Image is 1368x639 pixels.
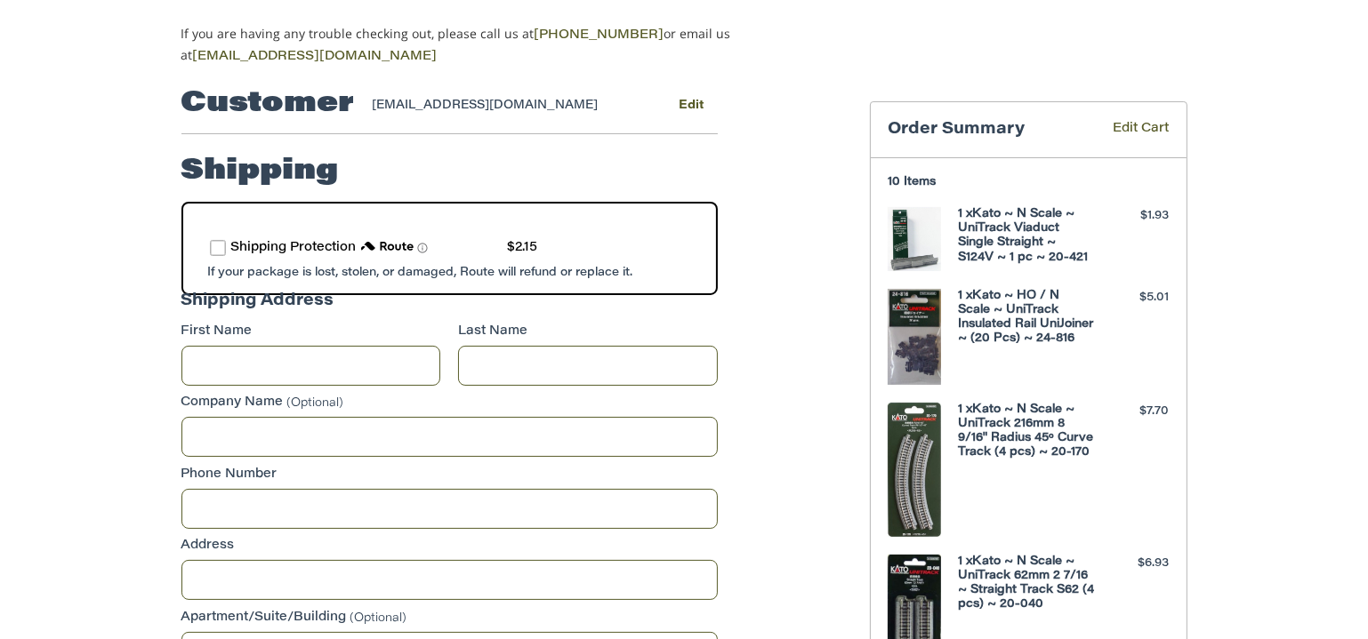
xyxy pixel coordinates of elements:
[1098,403,1169,420] div: $7.70
[1087,120,1169,140] a: Edit Cart
[287,398,344,410] small: (Optional)
[458,323,718,341] label: Last Name
[181,609,718,627] label: Apartment/Suite/Building
[372,97,631,115] div: [EMAIL_ADDRESS][DOMAIN_NAME]
[181,323,441,341] label: First Name
[958,289,1094,347] h4: 1 x Kato ~ HO / N Scale ~ UniTrack Insulated Rail UniJoiner ~ (20 Pcs) ~ 24-816
[888,175,1169,189] h3: 10 Items
[181,86,355,122] h2: Customer
[958,207,1094,265] h4: 1 x Kato ~ N Scale ~ UniTrack Viaduct Single Straight ~ S124V ~ 1 pc ~ 20-421
[181,154,339,189] h2: Shipping
[888,120,1087,140] h3: Order Summary
[1098,289,1169,307] div: $5.01
[350,612,407,624] small: (Optional)
[1098,207,1169,225] div: $1.93
[181,537,718,555] label: Address
[958,403,1094,460] h4: 1 x Kato ~ N Scale ~ UniTrack 216mm 8 9/16" Radius 45º Curve Track (4 pcs) ~ 20-170
[508,239,538,258] div: $2.15
[193,51,438,63] a: [EMAIL_ADDRESS][DOMAIN_NAME]
[1098,555,1169,572] div: $6.93
[210,230,689,267] div: route shipping protection selector element
[181,24,787,67] p: If you are having any trouble checking out, please call us at or email us at
[535,29,664,42] a: [PHONE_NUMBER]
[208,267,633,278] span: If your package is lost, stolen, or damaged, Route will refund or replace it.
[181,394,718,412] label: Company Name
[231,242,357,254] span: Shipping Protection
[958,555,1094,612] h4: 1 x Kato ~ N Scale ~ UniTrack 62mm 2 7/16 ~ Straight Track S62 (4 pcs) ~ 20-040
[181,466,718,484] label: Phone Number
[665,92,718,118] button: Edit
[181,290,334,323] legend: Shipping Address
[417,243,428,253] span: Learn more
